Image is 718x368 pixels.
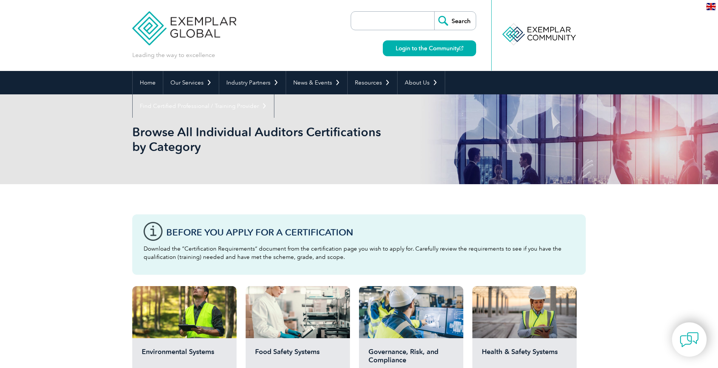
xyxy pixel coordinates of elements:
a: News & Events [286,71,347,94]
img: open_square.png [459,46,463,50]
p: Leading the way to excellence [132,51,215,59]
input: Search [434,12,476,30]
img: contact-chat.png [680,330,699,349]
a: Login to the Community [383,40,476,56]
a: Resources [348,71,397,94]
a: Find Certified Professional / Training Provider [133,94,274,118]
p: Download the “Certification Requirements” document from the certification page you wish to apply ... [144,245,574,261]
h1: Browse All Individual Auditors Certifications by Category [132,125,422,154]
a: Our Services [163,71,219,94]
h3: Before You Apply For a Certification [166,228,574,237]
a: Home [133,71,163,94]
img: en [706,3,716,10]
a: About Us [398,71,445,94]
a: Industry Partners [219,71,286,94]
